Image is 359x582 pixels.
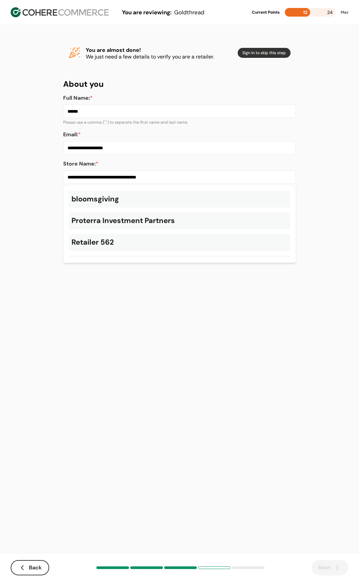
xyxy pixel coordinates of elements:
[174,9,204,16] span: Goldthread
[252,9,280,15] div: Current Points
[63,94,90,101] span: Full Name:
[341,9,348,15] div: Max
[71,237,114,248] p: Retailer 562
[63,78,296,90] h4: About you
[238,48,291,58] button: Sign in to skip this step
[63,160,96,167] span: Store Name:
[11,560,49,575] button: Back
[327,8,333,17] span: 24
[71,215,175,226] p: Proterra Investment Partners
[63,119,296,125] div: Please use a comma (",") to separate the first name and last name
[86,54,232,59] p: We just need a few details to verify you are a retailer.
[63,131,78,138] span: Email:
[86,46,232,54] h4: You are almost done!
[122,9,172,16] span: You are reviewing:
[71,193,119,204] p: bloomsgiving
[11,7,109,17] img: Cohere Logo
[303,9,307,15] span: 12
[311,560,348,575] button: Next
